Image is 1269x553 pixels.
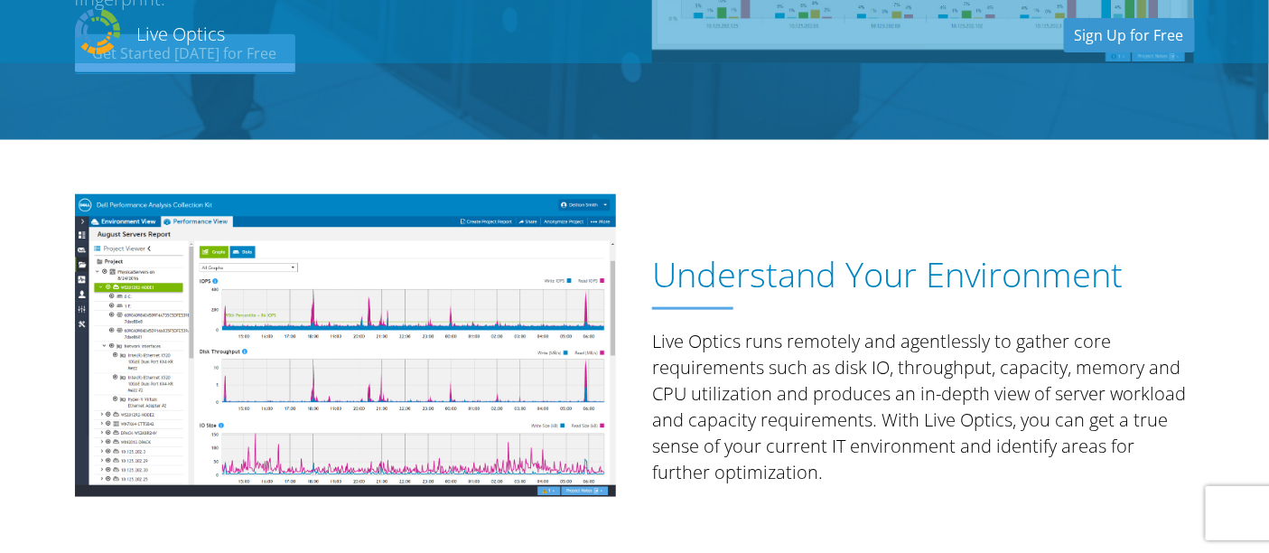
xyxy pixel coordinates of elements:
[75,9,120,54] img: Dell Dpack
[652,255,1185,295] h1: Understand Your Environment
[652,328,1194,485] p: Live Optics runs remotely and agentlessly to gather core requirements such as disk IO, throughput...
[1064,18,1195,52] a: Sign Up for Free
[137,22,226,46] h2: Live Optics
[75,194,617,497] img: Understand Your Environment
